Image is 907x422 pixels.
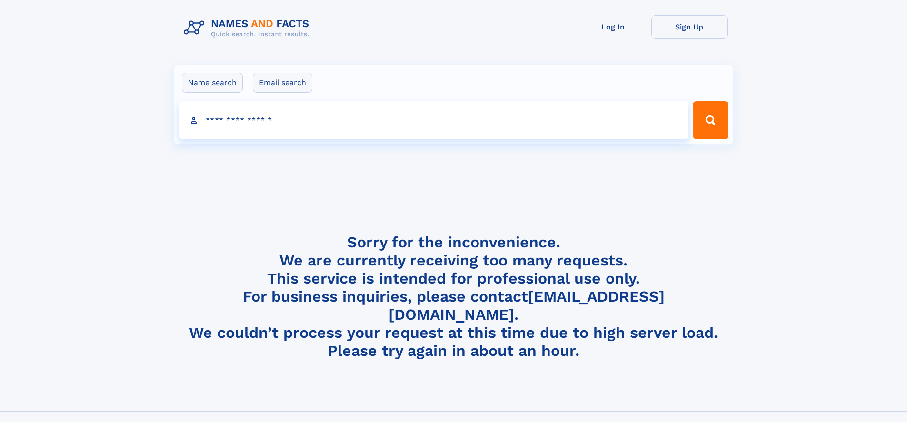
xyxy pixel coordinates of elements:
[389,287,665,324] a: [EMAIL_ADDRESS][DOMAIN_NAME]
[651,15,728,39] a: Sign Up
[575,15,651,39] a: Log In
[253,73,312,93] label: Email search
[179,101,689,139] input: search input
[180,15,317,41] img: Logo Names and Facts
[180,233,728,360] h4: Sorry for the inconvenience. We are currently receiving too many requests. This service is intend...
[693,101,728,139] button: Search Button
[182,73,243,93] label: Name search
